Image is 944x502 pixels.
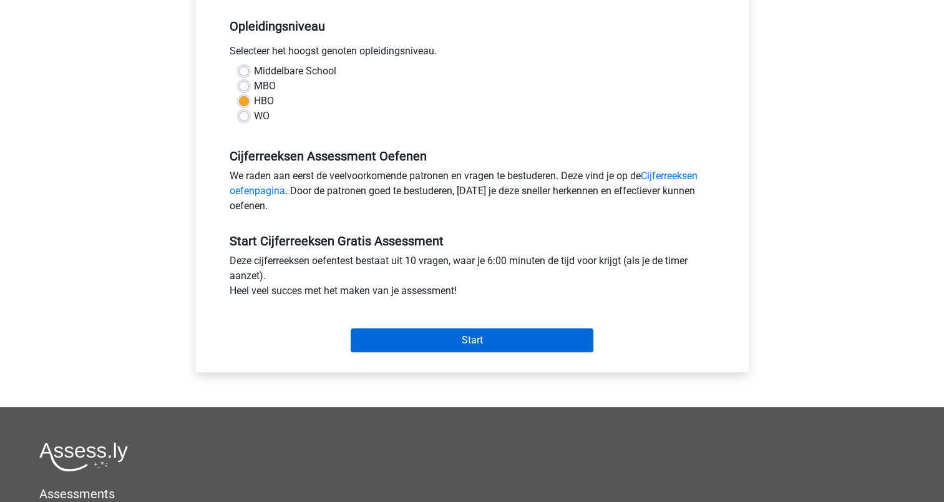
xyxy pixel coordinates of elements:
[230,14,715,39] h5: Opleidingsniveau
[351,328,593,352] input: Start
[230,149,715,164] h5: Cijferreeksen Assessment Oefenen
[220,44,724,64] div: Selecteer het hoogst genoten opleidingsniveau.
[254,64,336,79] label: Middelbare School
[220,169,724,219] div: We raden aan eerst de veelvoorkomende patronen en vragen te bestuderen. Deze vind je op de . Door...
[230,234,715,249] h5: Start Cijferreeksen Gratis Assessment
[254,79,276,94] label: MBO
[254,109,270,124] label: WO
[39,486,905,501] h5: Assessments
[220,253,724,303] div: Deze cijferreeksen oefentest bestaat uit 10 vragen, waar je 6:00 minuten de tijd voor krijgt (als...
[39,442,128,471] img: Assessly logo
[254,94,274,109] label: HBO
